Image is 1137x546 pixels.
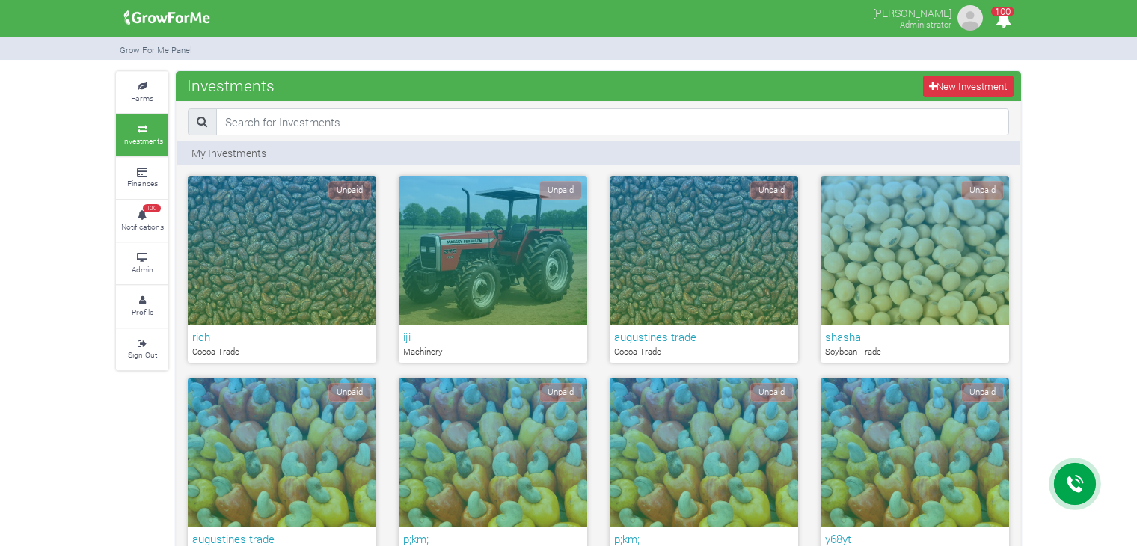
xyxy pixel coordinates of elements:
[610,176,798,363] a: Unpaid augustines trade Cocoa Trade
[116,200,168,242] a: 100 Notifications
[132,307,153,317] small: Profile
[873,3,951,21] p: [PERSON_NAME]
[188,176,376,363] a: Unpaid rich Cocoa Trade
[131,93,153,103] small: Farms
[539,383,582,402] span: Unpaid
[120,44,192,55] small: Grow For Me Panel
[328,383,371,402] span: Unpaid
[216,108,1009,135] input: Search for Investments
[825,532,1005,545] h6: y68yt
[192,532,372,545] h6: augustines trade
[399,176,587,363] a: Unpaid iji Machinery
[127,178,158,188] small: Finances
[192,346,372,358] p: Cocoa Trade
[132,264,153,274] small: Admin
[821,176,1009,363] a: Unpaid shasha Soybean Trade
[989,14,1018,28] a: 100
[121,221,164,232] small: Notifications
[825,330,1005,343] h6: shasha
[750,181,793,200] span: Unpaid
[183,70,278,100] span: Investments
[191,145,266,161] p: My Investments
[128,349,157,360] small: Sign Out
[143,204,161,213] span: 100
[961,383,1004,402] span: Unpaid
[614,330,794,343] h6: augustines trade
[119,3,215,33] img: growforme image
[116,114,168,156] a: Investments
[900,19,951,30] small: Administrator
[116,286,168,327] a: Profile
[116,72,168,113] a: Farms
[614,346,794,358] p: Cocoa Trade
[614,532,794,545] h6: p;km;
[403,346,583,358] p: Machinery
[955,3,985,33] img: growforme image
[989,3,1018,37] i: Notifications
[116,243,168,284] a: Admin
[923,76,1014,97] a: New Investment
[122,135,163,146] small: Investments
[750,383,793,402] span: Unpaid
[403,532,583,545] h6: p;km;
[539,181,582,200] span: Unpaid
[961,181,1004,200] span: Unpaid
[403,330,583,343] h6: iji
[825,346,1005,358] p: Soybean Trade
[116,158,168,199] a: Finances
[116,329,168,370] a: Sign Out
[991,7,1014,16] span: 100
[328,181,371,200] span: Unpaid
[192,330,372,343] h6: rich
